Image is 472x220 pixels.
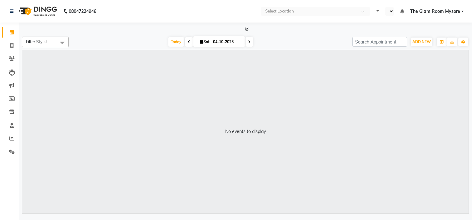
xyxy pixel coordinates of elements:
[352,37,407,47] input: Search Appointment
[168,37,184,47] span: Today
[198,39,211,44] span: Sat
[69,3,96,20] b: 08047224946
[410,8,460,15] span: The Glam Room Mysore
[26,39,48,44] span: Filter Stylist
[411,38,432,46] button: ADD NEW
[412,39,431,44] span: ADD NEW
[211,37,242,47] input: 2025-10-04
[265,8,294,14] div: Select Location
[225,128,266,135] div: No events to display
[16,3,59,20] img: logo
